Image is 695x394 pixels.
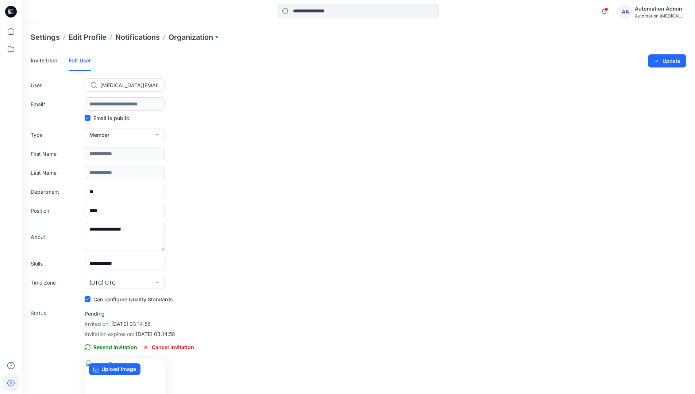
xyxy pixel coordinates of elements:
p: [DATE] 03:14:58 [85,320,194,328]
label: Department [31,188,82,196]
a: Edit User [69,51,91,71]
label: Status [31,309,82,317]
label: Time Zone [31,279,82,286]
span: Resend Invitation [85,343,137,352]
div: AA [619,5,632,18]
div: Automation [MEDICAL_DATA]... [635,13,686,19]
label: Email is public [85,113,129,122]
button: Update [648,54,686,67]
a: Notifications [115,32,160,42]
label: User [31,81,82,89]
a: Edit Profile [69,32,107,42]
p: [DATE] 03:14:58 [85,330,194,339]
button: (UTC) UTC [85,276,165,289]
label: Skills [31,260,82,267]
label: Type [31,131,82,139]
span: Member [89,131,109,139]
label: Upload image [89,363,140,375]
label: Last Name [31,169,82,177]
span: Cancel Invitation [143,343,194,352]
label: About [31,233,82,241]
span: Invitation expires on: [85,331,134,337]
p: Settings [31,32,60,42]
span: (UTC) UTC [89,279,116,286]
a: Invite User [31,51,58,70]
span: Invited on: [85,321,110,327]
label: Can configure Quality Standards [85,295,173,304]
label: First Name [31,150,82,158]
p: Pending [85,309,194,318]
button: Member [85,128,165,141]
div: Automation Admin [635,4,686,13]
label: Position [31,207,82,215]
label: Email [31,100,82,108]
